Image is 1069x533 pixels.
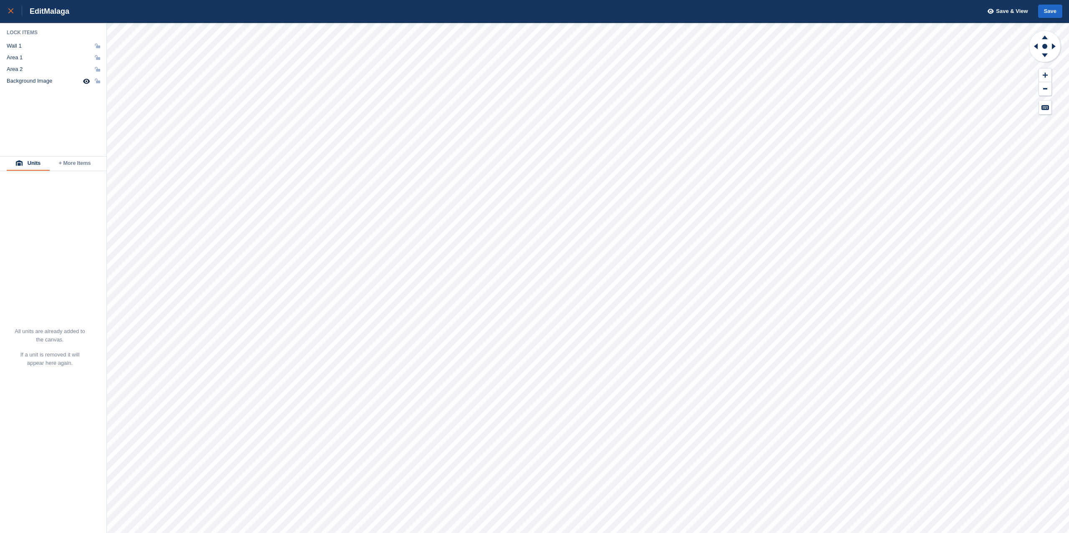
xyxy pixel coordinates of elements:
p: All units are already added to the canvas. [14,327,86,344]
button: Keyboard Shortcuts [1039,101,1051,114]
span: Save & View [996,7,1028,15]
button: Zoom Out [1039,82,1051,96]
button: Zoom In [1039,68,1051,82]
div: Lock Items [7,29,100,36]
button: Save & View [983,5,1028,18]
div: Edit Malaga [22,6,69,16]
p: If a unit is removed it will appear here again. [14,351,86,367]
button: Save [1038,5,1062,18]
button: Units [7,157,50,171]
div: Background Image [7,78,52,84]
div: Wall 1 [7,43,22,49]
button: + More Items [50,157,100,171]
div: Area 2 [7,66,23,73]
div: Area 1 [7,54,23,61]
